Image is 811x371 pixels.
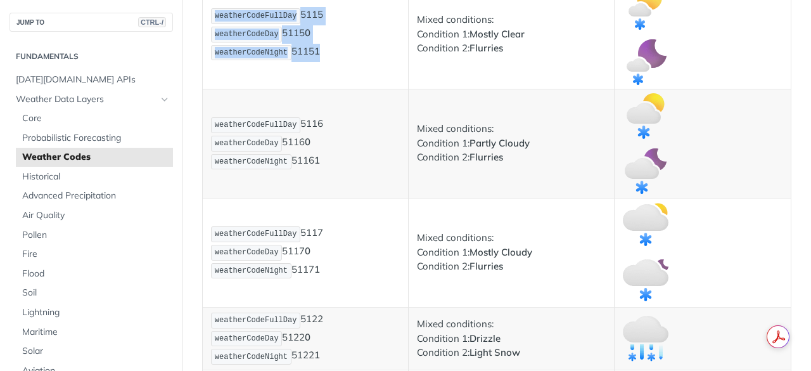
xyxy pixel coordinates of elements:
span: weatherCodeFullDay [215,120,297,129]
span: Weather Codes [22,151,170,164]
strong: Drizzle [469,332,501,344]
a: Pollen [16,226,173,245]
span: Expand image [623,164,668,176]
p: 5115 5115 5115 [211,7,400,62]
span: weatherCodeNight [215,48,288,57]
a: Weather Codes [16,148,173,167]
span: Core [22,112,170,125]
span: weatherCodeFullDay [215,316,297,325]
p: Mixed conditions: Condition 1: Condition 2: [417,13,606,56]
button: Hide subpages for Weather Data Layers [160,94,170,105]
span: weatherCodeNight [215,353,288,361]
span: Expand image [623,218,668,230]
a: Air Quality [16,206,173,225]
span: Expand image [623,108,668,120]
p: Mixed conditions: Condition 1: Condition 2: [417,231,606,274]
span: Pollen [22,229,170,242]
a: Advanced Precipitation [16,186,173,205]
img: mostly_clear_flurries_night [623,39,668,85]
img: partly_cloudy_flurries_night [623,148,668,194]
a: Flood [16,264,173,283]
strong: Partly Cloudy [469,137,530,149]
p: 5116 5116 5116 [211,116,400,171]
strong: Flurries [469,260,503,272]
span: weatherCodeNight [215,266,288,275]
strong: Flurries [469,42,503,54]
span: weatherCodeDay [215,30,279,39]
strong: 1 [314,154,320,166]
span: Flood [22,268,170,280]
img: mostly_cloudy_flurries_night [623,257,668,303]
a: Lightning [16,303,173,322]
span: Fire [22,248,170,261]
p: 5117 5117 5117 [211,225,400,280]
p: Mixed conditions: Condition 1: Condition 2: [417,317,606,360]
span: weatherCodeFullDay [215,11,297,20]
span: Solar [22,345,170,358]
a: Historical [16,167,173,186]
img: mostly_cloudy_flurries_day [623,202,668,248]
strong: 1 [314,349,320,361]
img: drizzle_light_snow [623,316,668,361]
strong: Mostly Clear [469,28,525,40]
a: [DATE][DOMAIN_NAME] APIs [10,70,173,89]
strong: 1 [314,45,320,57]
span: Maritime [22,326,170,339]
span: [DATE][DOMAIN_NAME] APIs [16,74,170,86]
a: Core [16,109,173,128]
span: Expand image [623,273,668,285]
span: weatherCodeDay [215,139,279,148]
p: 5122 5122 5122 [211,311,400,366]
button: JUMP TOCTRL-/ [10,13,173,32]
span: Advanced Precipitation [22,190,170,202]
span: CTRL-/ [138,17,166,27]
strong: 1 [314,263,320,275]
span: weatherCodeFullDay [215,230,297,238]
strong: 0 [305,136,310,148]
span: Air Quality [22,209,170,222]
strong: Light Snow [469,346,520,358]
a: Solar [16,342,173,361]
a: Soil [16,283,173,303]
a: Maritime [16,323,173,342]
strong: 0 [305,331,310,343]
span: Soil [22,287,170,299]
span: weatherCodeDay [215,248,279,257]
span: Expand image [623,55,668,67]
strong: 0 [305,27,310,39]
span: weatherCodeNight [215,157,288,166]
span: Historical [22,171,170,183]
a: Weather Data LayersHide subpages for Weather Data Layers [10,90,173,109]
strong: 0 [305,245,310,257]
span: Lightning [22,306,170,319]
span: weatherCodeDay [215,334,279,343]
span: Expand image [623,332,668,344]
img: partly_cloudy_flurries_day [623,93,668,139]
strong: Flurries [469,151,503,163]
a: Probabilistic Forecasting [16,129,173,148]
span: Probabilistic Forecasting [22,132,170,145]
p: Mixed conditions: Condition 1: Condition 2: [417,122,606,165]
a: Fire [16,245,173,264]
span: Weather Data Layers [16,93,156,106]
strong: Mostly Cloudy [469,246,532,258]
h2: Fundamentals [10,51,173,62]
